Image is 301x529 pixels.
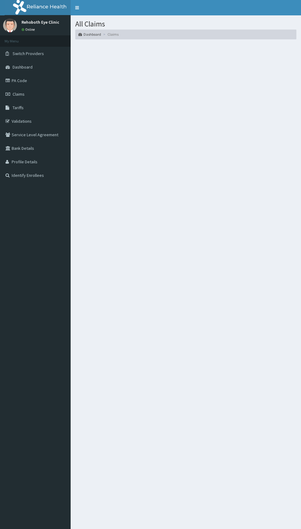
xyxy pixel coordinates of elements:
[21,20,59,24] p: Rehoboth Eye Clinic
[78,32,101,37] a: Dashboard
[3,18,17,32] img: User Image
[13,51,44,56] span: Switch Providers
[13,91,25,97] span: Claims
[13,64,33,70] span: Dashboard
[75,20,296,28] h1: All Claims
[13,105,24,110] span: Tariffs
[102,32,119,37] li: Claims
[21,27,36,32] a: Online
